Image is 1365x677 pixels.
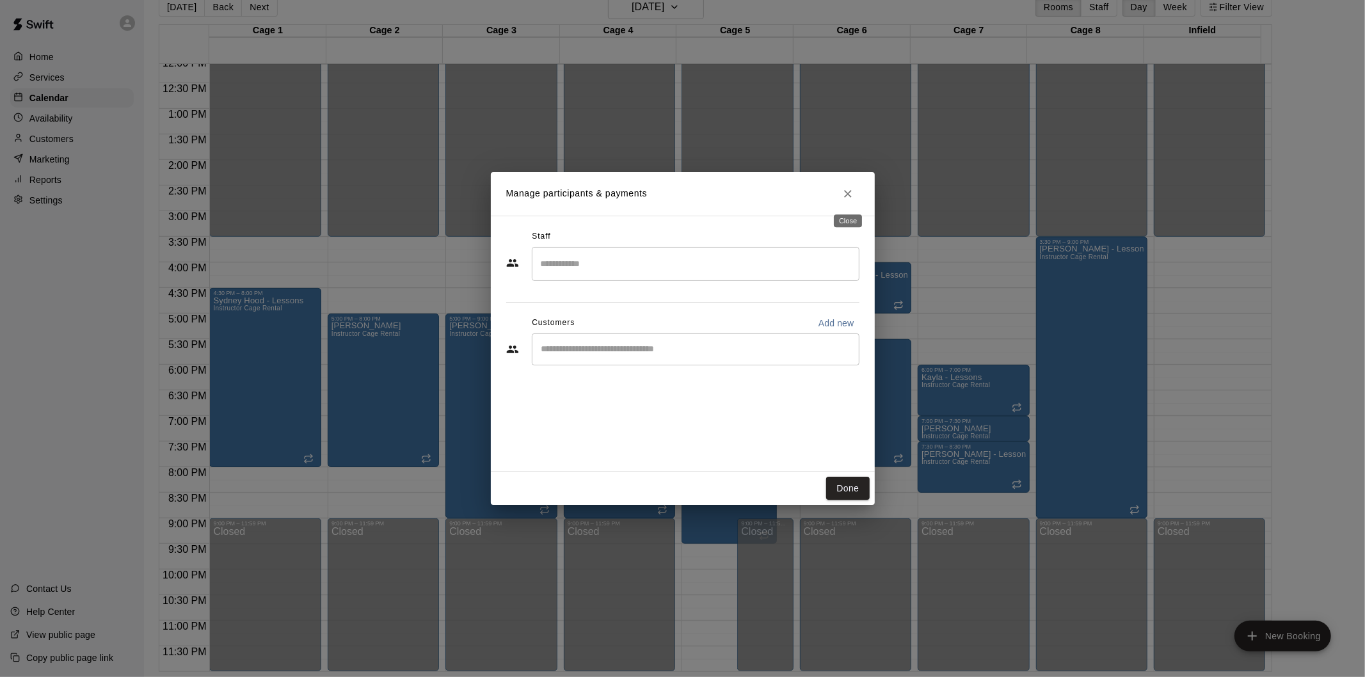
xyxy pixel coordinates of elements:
[818,317,854,330] p: Add new
[834,214,862,227] div: Close
[532,247,859,281] div: Search staff
[532,227,550,247] span: Staff
[813,313,859,333] button: Add new
[506,187,648,200] p: Manage participants & payments
[532,313,575,333] span: Customers
[836,182,859,205] button: Close
[532,333,859,365] div: Start typing to search customers...
[506,257,519,269] svg: Staff
[826,477,869,500] button: Done
[506,343,519,356] svg: Customers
